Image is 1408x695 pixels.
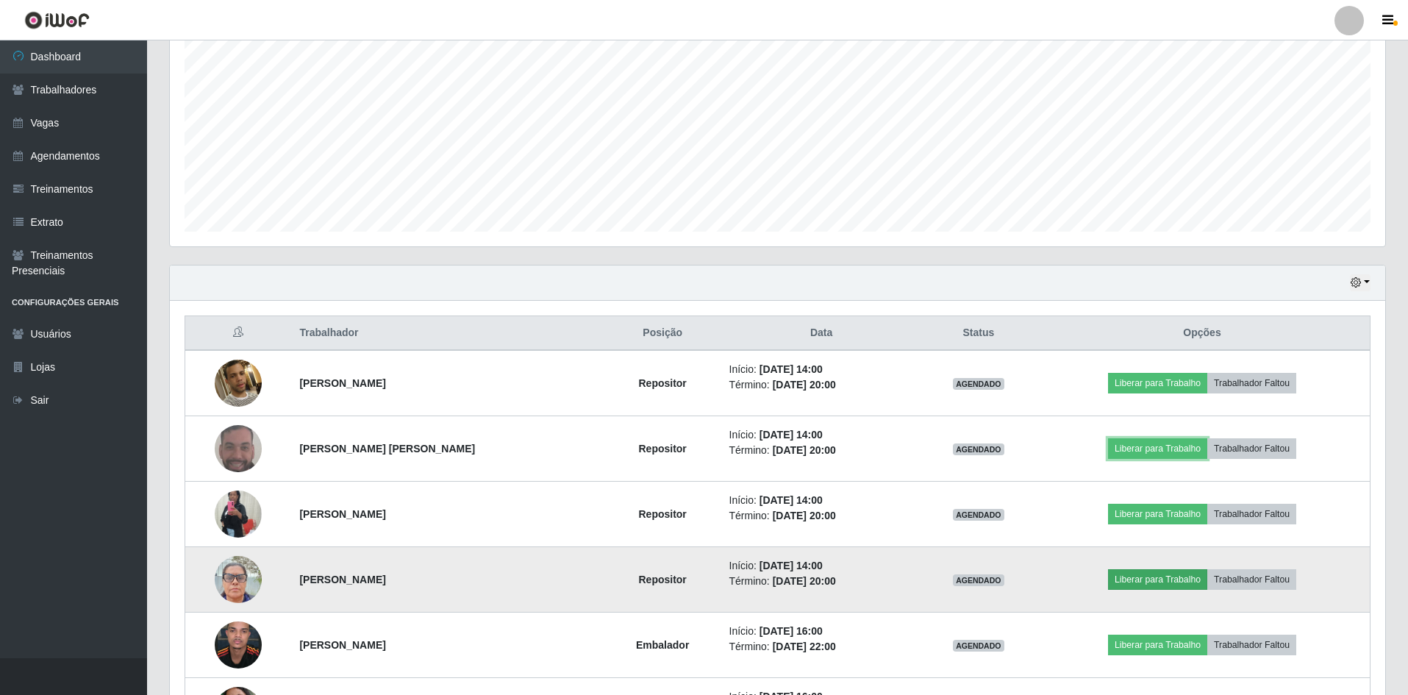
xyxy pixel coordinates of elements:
th: Data [721,316,923,351]
img: 1754969578433.jpeg [215,341,262,425]
time: [DATE] 16:00 [760,625,823,637]
span: AGENDADO [953,574,1004,586]
strong: Embalador [636,639,689,651]
button: Liberar para Trabalho [1108,373,1207,393]
time: [DATE] 14:00 [760,560,823,571]
th: Trabalhador [290,316,604,351]
time: [DATE] 14:00 [760,429,823,441]
li: Início: [729,493,914,508]
button: Liberar para Trabalho [1108,438,1207,459]
th: Opções [1034,316,1371,351]
time: [DATE] 20:00 [773,510,836,521]
span: AGENDADO [953,378,1004,390]
li: Término: [729,639,914,655]
li: Término: [729,443,914,458]
li: Término: [729,574,914,589]
time: [DATE] 22:00 [773,641,836,652]
img: CoreUI Logo [24,11,90,29]
span: AGENDADO [953,640,1004,652]
button: Trabalhador Faltou [1207,635,1296,655]
time: [DATE] 20:00 [773,575,836,587]
time: [DATE] 14:00 [760,363,823,375]
li: Início: [729,558,914,574]
button: Liberar para Trabalho [1108,635,1207,655]
strong: [PERSON_NAME] [299,377,385,389]
li: Término: [729,508,914,524]
strong: [PERSON_NAME] [299,508,385,520]
img: 1756221911174.jpeg [215,462,262,566]
img: 1756062296838.jpeg [215,425,262,471]
time: [DATE] 14:00 [760,494,823,506]
strong: Repositor [638,377,686,389]
strong: [PERSON_NAME] [PERSON_NAME] [299,443,475,455]
span: AGENDADO [953,509,1004,521]
li: Início: [729,427,914,443]
th: Posição [605,316,721,351]
li: Término: [729,377,914,393]
strong: Repositor [638,443,686,455]
img: 1756383410841.jpeg [215,548,262,610]
strong: Repositor [638,574,686,585]
li: Início: [729,362,914,377]
button: Trabalhador Faltou [1207,438,1296,459]
time: [DATE] 20:00 [773,444,836,456]
button: Liberar para Trabalho [1108,569,1207,590]
span: AGENDADO [953,443,1004,455]
button: Trabalhador Faltou [1207,504,1296,524]
button: Liberar para Trabalho [1108,504,1207,524]
time: [DATE] 20:00 [773,379,836,391]
strong: Repositor [638,508,686,520]
li: Início: [729,624,914,639]
button: Trabalhador Faltou [1207,373,1296,393]
button: Trabalhador Faltou [1207,569,1296,590]
th: Status [923,316,1034,351]
strong: [PERSON_NAME] [299,574,385,585]
strong: [PERSON_NAME] [299,639,385,651]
